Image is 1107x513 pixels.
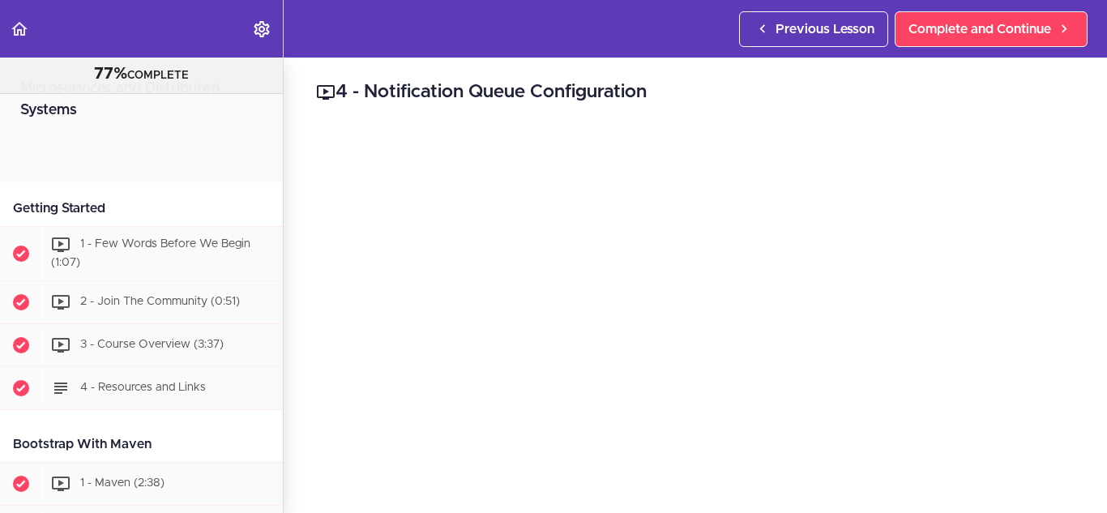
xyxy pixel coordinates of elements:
h2: 4 - Notification Queue Configuration [316,79,1075,106]
svg: Settings Menu [252,19,271,39]
span: 1 - Few Words Before We Begin (1:07) [51,238,250,268]
a: Previous Lesson [739,11,888,47]
div: COMPLETE [20,64,263,85]
svg: Back to course curriculum [10,19,29,39]
span: 3 - Course Overview (3:37) [80,339,224,350]
span: 2 - Join The Community (0:51) [80,296,240,307]
span: 77% [94,66,127,82]
span: 1 - Maven (2:38) [80,477,165,489]
span: 4 - Resources and Links [80,382,206,393]
span: Complete and Continue [908,19,1051,39]
iframe: chat widget [1007,412,1107,489]
a: Complete and Continue [895,11,1088,47]
span: Previous Lesson [776,19,874,39]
